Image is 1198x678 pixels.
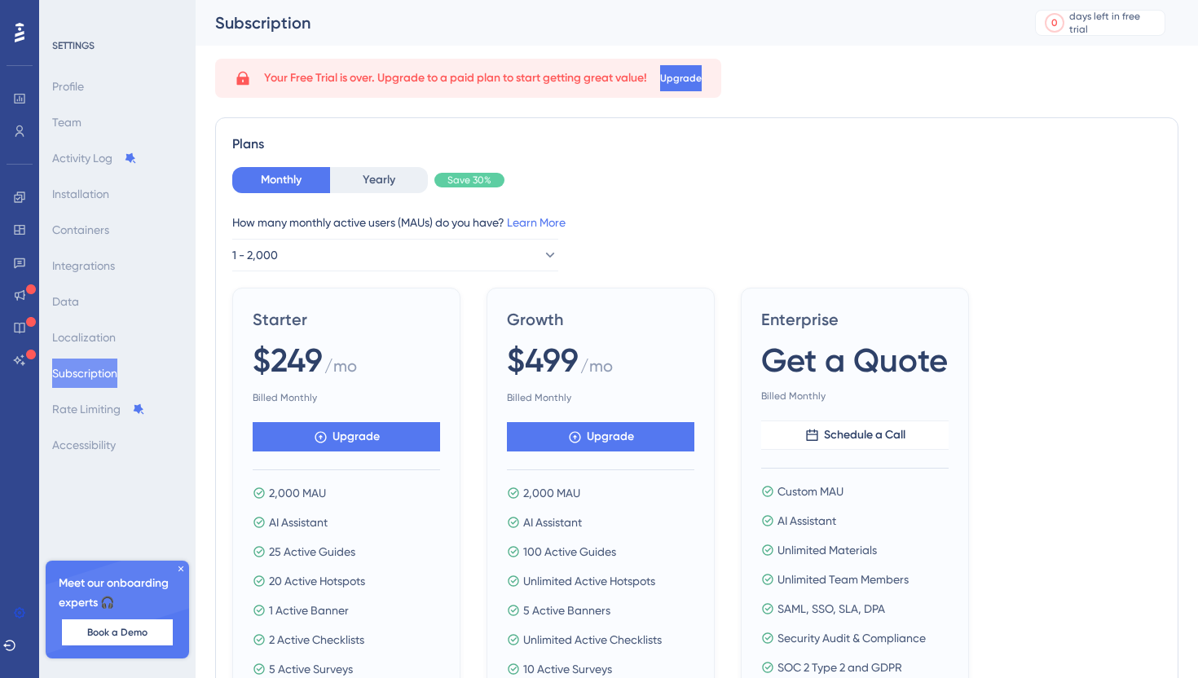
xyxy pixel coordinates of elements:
[507,337,579,383] span: $499
[333,427,380,447] span: Upgrade
[269,513,328,532] span: AI Assistant
[87,626,148,639] span: Book a Demo
[52,143,137,173] button: Activity Log
[777,540,877,560] span: Unlimited Materials
[523,542,616,561] span: 100 Active Guides
[269,571,365,591] span: 20 Active Hotspots
[52,359,117,388] button: Subscription
[52,179,109,209] button: Installation
[507,308,694,331] span: Growth
[777,511,836,531] span: AI Assistant
[52,39,184,52] div: SETTINGS
[1069,10,1160,36] div: days left in free trial
[59,574,176,613] span: Meet our onboarding experts 🎧
[523,571,655,591] span: Unlimited Active Hotspots
[580,354,613,385] span: / mo
[269,630,364,649] span: 2 Active Checklists
[52,251,115,280] button: Integrations
[52,394,145,424] button: Rate Limiting
[523,630,662,649] span: Unlimited Active Checklists
[215,11,994,34] div: Subscription
[1051,16,1058,29] div: 0
[52,108,81,137] button: Team
[232,213,1161,232] div: How many monthly active users (MAUs) do you have?
[232,239,558,271] button: 1 - 2,000
[761,308,949,331] span: Enterprise
[824,425,905,445] span: Schedule a Call
[269,542,355,561] span: 25 Active Guides
[1130,614,1178,663] iframe: UserGuiding AI Assistant Launcher
[52,215,109,244] button: Containers
[232,167,330,193] button: Monthly
[777,658,902,677] span: SOC 2 Type 2 and GDPR
[761,337,948,383] span: Get a Quote
[52,430,116,460] button: Accessibility
[523,601,610,620] span: 5 Active Banners
[52,287,79,316] button: Data
[269,483,326,503] span: 2,000 MAU
[777,628,926,648] span: Security Audit & Compliance
[523,513,582,532] span: AI Assistant
[761,390,949,403] span: Billed Monthly
[324,354,357,385] span: / mo
[269,601,349,620] span: 1 Active Banner
[253,422,440,451] button: Upgrade
[52,323,116,352] button: Localization
[587,427,634,447] span: Upgrade
[330,167,428,193] button: Yearly
[264,68,647,88] span: Your Free Trial is over. Upgrade to a paid plan to start getting great value!
[62,619,173,645] button: Book a Demo
[777,599,885,619] span: SAML, SSO, SLA, DPA
[507,216,566,229] a: Learn More
[253,337,323,383] span: $249
[253,308,440,331] span: Starter
[777,482,843,501] span: Custom MAU
[52,72,84,101] button: Profile
[232,134,1161,154] div: Plans
[660,72,702,85] span: Upgrade
[777,570,909,589] span: Unlimited Team Members
[507,391,694,404] span: Billed Monthly
[660,65,702,91] button: Upgrade
[232,245,278,265] span: 1 - 2,000
[507,422,694,451] button: Upgrade
[253,391,440,404] span: Billed Monthly
[447,174,491,187] span: Save 30%
[761,420,949,450] button: Schedule a Call
[523,483,580,503] span: 2,000 MAU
